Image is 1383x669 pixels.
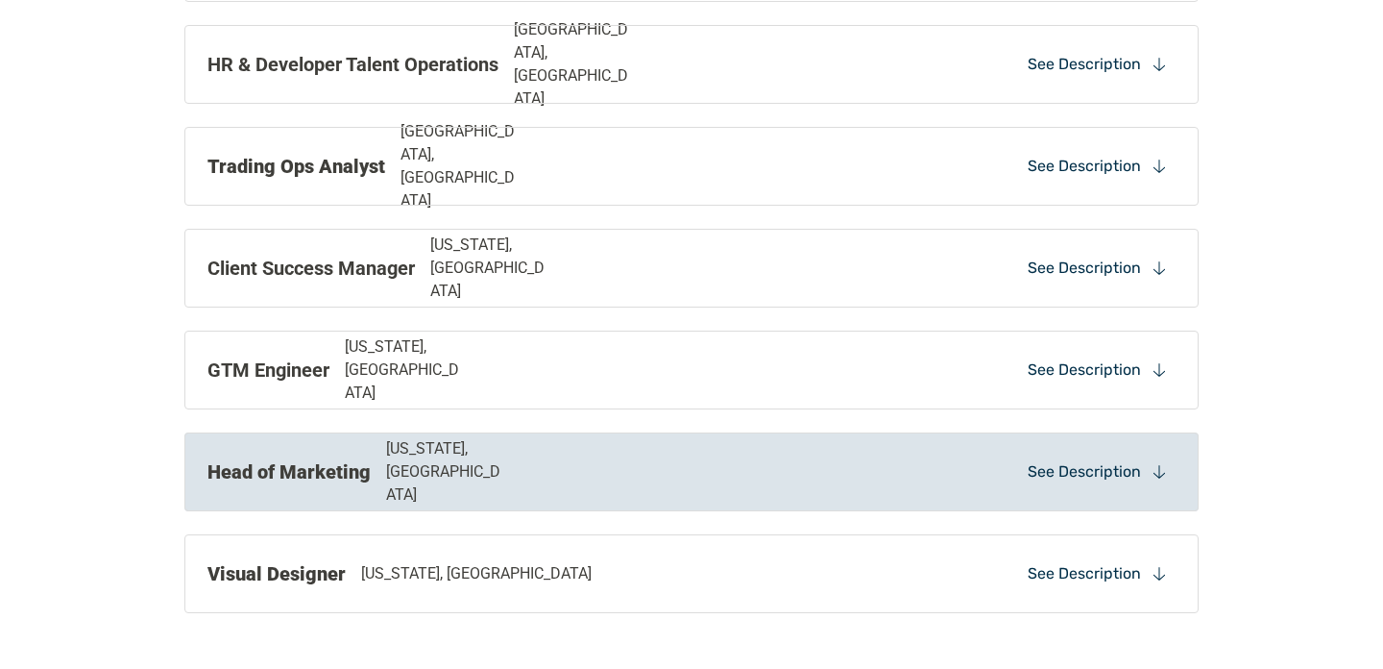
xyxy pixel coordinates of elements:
[1028,258,1141,279] p: See Description
[430,234,552,303] p: [US_STATE], [GEOGRAPHIC_DATA]
[207,356,329,384] p: GTM Engineer
[207,562,346,585] strong: Visual Designer
[207,460,371,483] strong: Head of Marketing
[207,254,415,283] p: Client Success Manager
[386,437,508,507] p: [US_STATE], [GEOGRAPHIC_DATA]
[400,120,522,212] p: [GEOGRAPHIC_DATA], [GEOGRAPHIC_DATA]
[361,562,592,585] p: [US_STATE], [GEOGRAPHIC_DATA]
[1028,461,1141,483] p: See Description
[514,18,636,111] p: [GEOGRAPHIC_DATA], [GEOGRAPHIC_DATA]
[1028,156,1141,177] p: See Description
[207,50,498,79] p: HR & Developer Talent Operations
[1028,563,1141,584] p: See Description
[1028,54,1141,75] p: See Description
[207,155,385,178] strong: Trading Ops Analyst
[345,335,467,405] p: [US_STATE], [GEOGRAPHIC_DATA]
[1028,359,1141,381] p: See Description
